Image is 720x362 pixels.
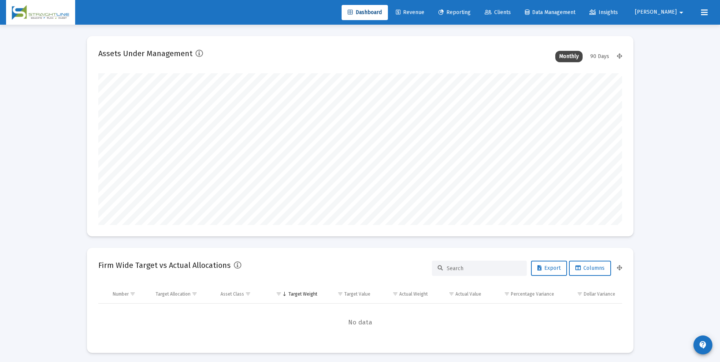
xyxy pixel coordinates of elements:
h2: Firm Wide Target vs Actual Allocations [98,259,231,271]
div: Data grid [98,285,622,342]
span: Export [537,265,561,271]
a: Reporting [432,5,477,20]
div: Actual Weight [399,291,428,297]
span: Show filter options for column 'Number' [130,291,135,297]
span: Show filter options for column 'Target Allocation' [192,291,197,297]
span: Show filter options for column 'Actual Value' [449,291,454,297]
a: Data Management [519,5,581,20]
img: Dashboard [12,5,69,20]
span: Columns [575,265,605,271]
div: 90 Days [586,51,613,62]
span: [PERSON_NAME] [635,9,677,16]
a: Dashboard [342,5,388,20]
div: Percentage Variance [511,291,554,297]
div: Target Value [344,291,370,297]
td: Column Actual Value [433,285,487,303]
a: Revenue [390,5,430,20]
td: Column Target Allocation [150,285,215,303]
td: Column Number [107,285,151,303]
div: Actual Value [455,291,481,297]
span: Data Management [525,9,575,16]
a: Insights [583,5,624,20]
span: Clients [485,9,511,16]
span: Show filter options for column 'Target Value' [337,291,343,297]
div: Asset Class [221,291,244,297]
span: Show filter options for column 'Percentage Variance' [504,291,510,297]
td: Column Asset Class [215,285,266,303]
span: Reporting [438,9,471,16]
span: Dashboard [348,9,382,16]
mat-icon: arrow_drop_down [677,5,686,20]
span: Show filter options for column 'Dollar Variance' [577,291,583,297]
div: Target Weight [288,291,317,297]
button: Export [531,261,567,276]
span: Revenue [396,9,424,16]
div: Target Allocation [156,291,191,297]
div: Dollar Variance [584,291,615,297]
button: [PERSON_NAME] [626,5,695,20]
td: Column Target Value [323,285,376,303]
td: Column Percentage Variance [487,285,559,303]
span: Show filter options for column 'Target Weight' [276,291,282,297]
h2: Assets Under Management [98,47,192,60]
td: Column Dollar Variance [559,285,622,303]
input: Search [447,265,521,272]
td: Column Target Weight [266,285,323,303]
span: Show filter options for column 'Asset Class' [245,291,251,297]
span: Insights [589,9,618,16]
mat-icon: contact_support [698,340,707,349]
div: Monthly [555,51,583,62]
div: Number [113,291,129,297]
button: Columns [569,261,611,276]
span: Show filter options for column 'Actual Weight' [392,291,398,297]
td: Column Actual Weight [376,285,433,303]
a: Clients [479,5,517,20]
span: No data [98,318,622,327]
